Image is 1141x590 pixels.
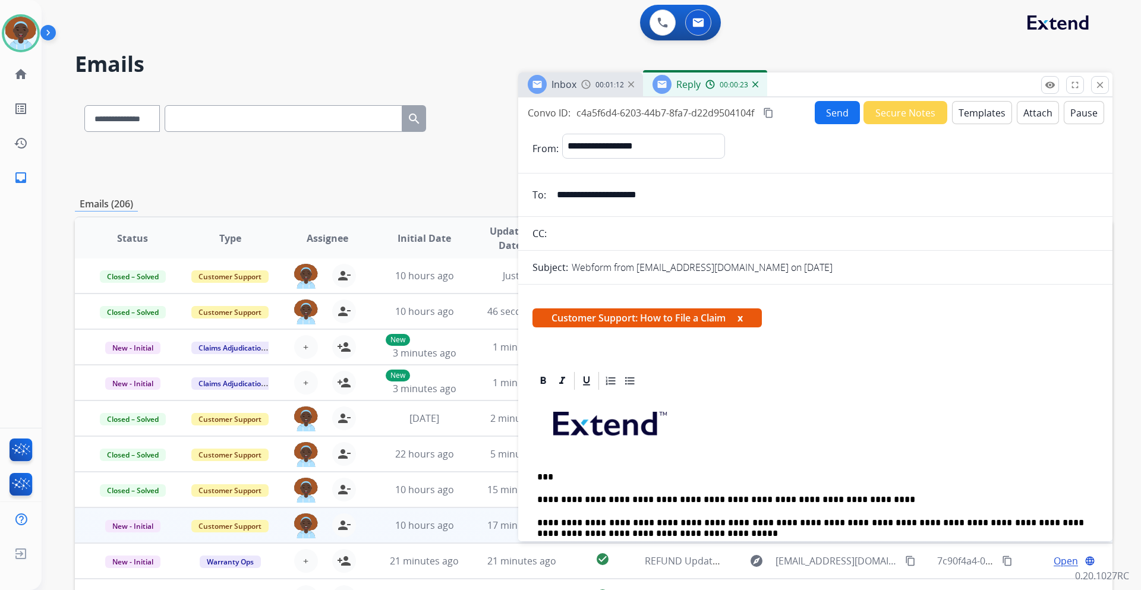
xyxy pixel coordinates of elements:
span: Customer Support [191,306,269,318]
span: Customer Support [191,413,269,425]
mat-icon: person_add [337,554,351,568]
mat-icon: remove_red_eye [1045,80,1055,90]
span: 22 hours ago [395,447,454,460]
span: Customer Support [191,270,269,283]
mat-icon: explore [749,554,764,568]
p: New [386,370,410,381]
p: Subject: [532,260,568,275]
span: [EMAIL_ADDRESS][DOMAIN_NAME] [776,554,898,568]
span: 1 minute ago [493,340,551,354]
span: Customer Support: How to File a Claim [532,308,762,327]
button: + [294,549,318,573]
mat-icon: person_remove [337,447,351,461]
span: New - Initial [105,520,160,532]
p: To: [532,188,546,202]
span: 17 minutes ago [487,519,556,532]
span: Status [117,231,148,245]
span: 3 minutes ago [393,382,456,395]
span: 10 hours ago [395,269,454,282]
span: 10 hours ago [395,305,454,318]
span: 2 minutes ago [490,412,554,425]
mat-icon: person_remove [337,269,351,283]
span: 21 minutes ago [390,554,459,567]
span: + [303,340,308,354]
div: Bold [534,372,552,390]
mat-icon: language [1085,556,1095,566]
span: 46 seconds ago [487,305,557,318]
span: 3 minutes ago [393,346,456,359]
mat-icon: search [407,112,421,126]
p: CC: [532,226,547,241]
span: 00:01:12 [595,80,624,90]
mat-icon: person_add [337,376,351,390]
h2: Emails [75,52,1112,76]
span: Inbox [551,78,576,91]
span: Open [1054,554,1078,568]
span: Claims Adjudication [191,342,273,354]
mat-icon: close [1095,80,1105,90]
div: Bullet List [621,372,639,390]
p: From: [532,141,559,156]
span: Closed – Solved [100,449,166,461]
button: Templates [952,101,1012,124]
span: Closed – Solved [100,306,166,318]
mat-icon: inbox [14,171,28,185]
p: Emails (206) [75,197,138,212]
span: REFUND Update Contract ID: 3638585a-c5cc-4dac-a57e-f32ec9bd9b8c [645,554,956,567]
mat-icon: fullscreen [1070,80,1080,90]
mat-icon: content_copy [905,556,916,566]
span: 15 minutes ago [487,483,556,496]
span: Warranty Ops [200,556,261,568]
button: Pause [1064,101,1104,124]
span: [DATE] [409,412,439,425]
mat-icon: history [14,136,28,150]
mat-icon: check_circle [595,552,610,566]
span: Closed – Solved [100,413,166,425]
span: 10 hours ago [395,483,454,496]
mat-icon: content_copy [1002,556,1013,566]
span: New - Initial [105,342,160,354]
mat-icon: person_remove [337,411,351,425]
img: agent-avatar [294,299,318,324]
img: agent-avatar [294,478,318,503]
span: 10 hours ago [395,519,454,532]
span: Closed – Solved [100,270,166,283]
span: Closed – Solved [100,484,166,497]
div: Italic [553,372,571,390]
p: Convo ID: [528,106,570,120]
span: Initial Date [398,231,451,245]
img: agent-avatar [294,264,318,289]
span: c4a5f6d4-6203-44b7-8fa7-d22d9504104f [576,106,754,119]
span: 1 minute ago [493,376,551,389]
button: x [737,311,743,325]
div: Underline [578,372,595,390]
mat-icon: list_alt [14,102,28,116]
span: 21 minutes ago [487,554,556,567]
span: 7c90f4a4-02fb-4d66-9710-83fbbdafc82e [937,554,1112,567]
mat-icon: content_copy [763,108,774,118]
span: Customer Support [191,449,269,461]
p: Webform from [EMAIL_ADDRESS][DOMAIN_NAME] on [DATE] [572,260,833,275]
span: Assignee [307,231,348,245]
img: avatar [4,17,37,50]
mat-icon: person_remove [337,482,351,497]
button: + [294,371,318,395]
span: 00:00:23 [720,80,748,90]
mat-icon: person_remove [337,518,351,532]
mat-icon: person_add [337,340,351,354]
span: Updated Date [483,224,537,253]
span: Customer Support [191,520,269,532]
span: Type [219,231,241,245]
button: Send [815,101,860,124]
p: New [386,334,410,346]
span: Customer Support [191,484,269,497]
span: + [303,376,308,390]
span: Reply [676,78,701,91]
img: agent-avatar [294,513,318,538]
button: + [294,335,318,359]
img: agent-avatar [294,442,318,467]
span: 5 minutes ago [490,447,554,460]
mat-icon: home [14,67,28,81]
button: Secure Notes [863,101,947,124]
span: Claims Adjudication [191,377,273,390]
